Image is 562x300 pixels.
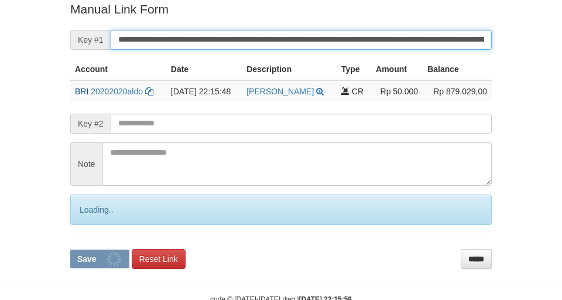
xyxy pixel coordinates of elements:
[70,1,492,18] p: Manual Link Form
[132,249,186,269] a: Reset Link
[352,87,364,96] span: CR
[139,254,178,264] span: Reset Link
[166,80,242,102] td: [DATE] 22:15:48
[246,87,314,96] a: [PERSON_NAME]
[145,87,153,96] a: Copy 20202020aldo to clipboard
[242,59,337,80] th: Description
[166,59,242,80] th: Date
[70,250,129,268] button: Save
[337,59,371,80] th: Type
[423,80,492,102] td: Rp 879.029,00
[371,59,423,80] th: Amount
[70,195,492,225] div: Loading..
[371,80,423,102] td: Rp 50.000
[423,59,492,80] th: Balance
[70,59,166,80] th: Account
[91,87,143,96] a: 20202020aldo
[77,254,97,264] span: Save
[70,30,111,50] span: Key #1
[70,114,111,134] span: Key #2
[75,87,88,96] span: BRI
[70,142,102,186] span: Note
